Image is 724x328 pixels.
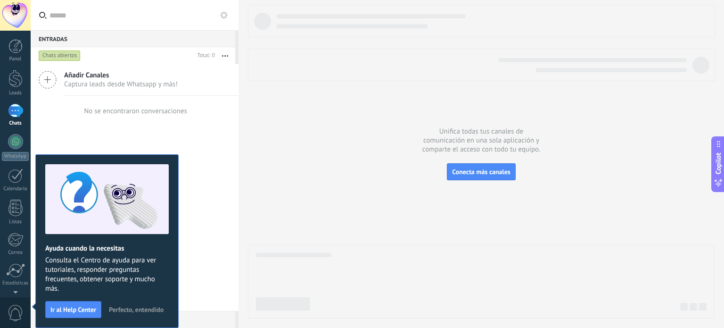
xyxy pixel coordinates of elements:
[2,90,29,96] div: Leads
[2,120,29,126] div: Chats
[215,47,235,64] button: Más
[194,51,215,60] div: Total: 0
[2,250,29,256] div: Correo
[84,107,187,116] div: No se encontraron conversaciones
[45,256,169,294] span: Consulta el Centro de ayuda para ver tutoriales, responder preguntas frecuentes, obtener soporte ...
[50,306,96,313] span: Ir al Help Center
[447,163,515,180] button: Conecta más canales
[109,306,164,313] span: Perfecto, entendido
[39,50,81,61] div: Chats abiertos
[714,152,723,174] span: Copilot
[64,80,178,89] span: Captura leads desde Whatsapp y más!
[31,30,235,47] div: Entradas
[2,186,29,192] div: Calendario
[2,56,29,62] div: Panel
[2,152,29,161] div: WhatsApp
[452,168,510,176] span: Conecta más canales
[2,280,29,286] div: Estadísticas
[45,244,169,253] h2: Ayuda cuando la necesitas
[45,301,101,318] button: Ir al Help Center
[2,219,29,225] div: Listas
[105,303,168,317] button: Perfecto, entendido
[64,71,178,80] span: Añadir Canales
